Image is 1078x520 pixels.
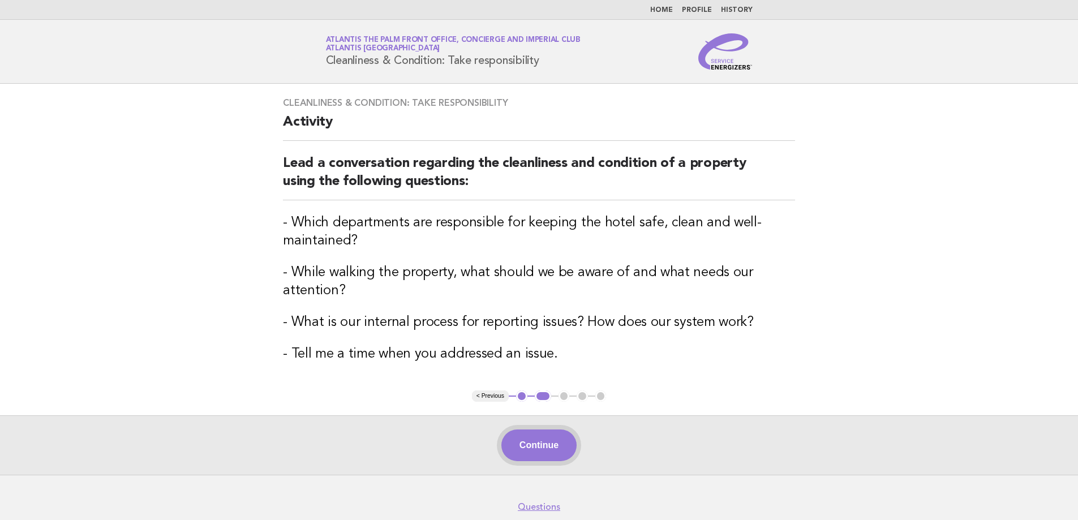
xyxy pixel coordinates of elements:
[283,313,795,332] h3: - What is our internal process for reporting issues? How does our system work?
[535,390,551,402] button: 2
[472,390,509,402] button: < Previous
[501,429,577,461] button: Continue
[698,33,753,70] img: Service Energizers
[326,36,581,52] a: Atlantis The Palm Front Office, Concierge and Imperial ClubAtlantis [GEOGRAPHIC_DATA]
[283,264,795,300] h3: - While walking the property, what should we be aware of and what needs our attention?
[518,501,560,513] a: Questions
[650,7,673,14] a: Home
[283,154,795,200] h2: Lead a conversation regarding the cleanliness and condition of a property using the following que...
[283,113,795,141] h2: Activity
[682,7,712,14] a: Profile
[721,7,753,14] a: History
[283,345,795,363] h3: - Tell me a time when you addressed an issue.
[326,45,440,53] span: Atlantis [GEOGRAPHIC_DATA]
[283,97,795,109] h3: Cleanliness & Condition: Take responsibility
[516,390,527,402] button: 1
[326,37,581,66] h1: Cleanliness & Condition: Take responsibility
[283,214,795,250] h3: - Which departments are responsible for keeping the hotel safe, clean and well-maintained?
